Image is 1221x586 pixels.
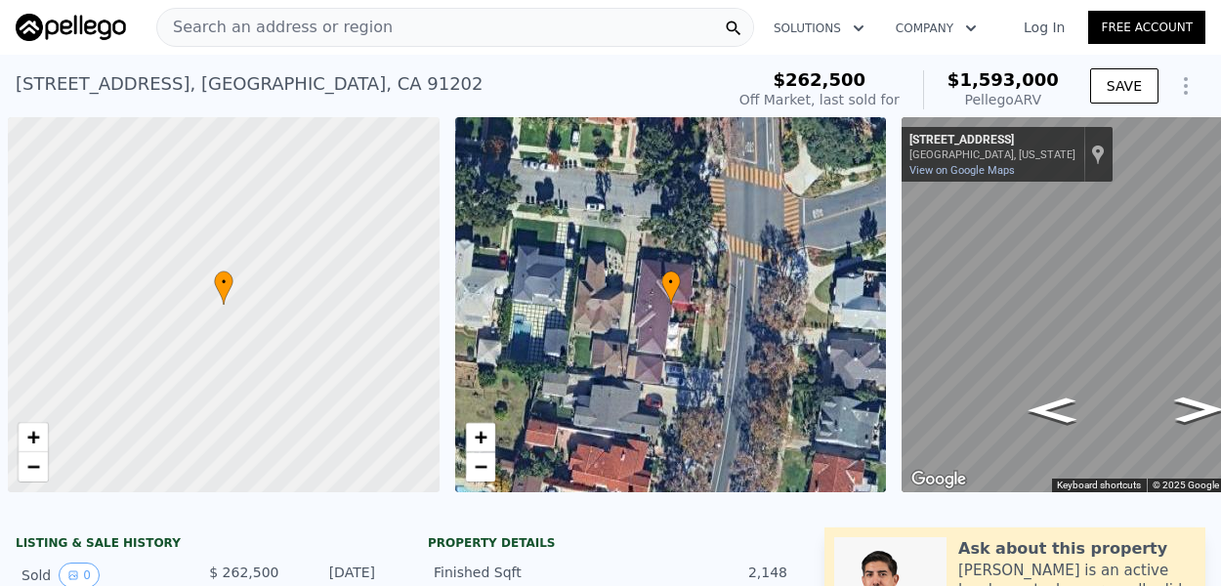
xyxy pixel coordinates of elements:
[209,565,278,580] span: $ 262,500
[214,273,233,291] span: •
[1007,392,1097,429] path: Go South, Highland Ave
[661,271,681,305] div: •
[466,452,495,481] a: Zoom out
[758,11,880,46] button: Solutions
[1090,68,1158,104] button: SAVE
[1166,66,1205,105] button: Show Options
[16,14,126,41] img: Pellego
[909,164,1015,177] a: View on Google Maps
[474,454,486,479] span: −
[16,535,381,555] div: LISTING & SALE HISTORY
[947,69,1059,90] span: $1,593,000
[27,425,40,449] span: +
[774,69,866,90] span: $262,500
[739,90,900,109] div: Off Market, last sold for
[19,423,48,452] a: Zoom in
[661,273,681,291] span: •
[880,11,992,46] button: Company
[428,535,793,551] div: Property details
[958,537,1167,561] div: Ask about this property
[909,148,1075,161] div: [GEOGRAPHIC_DATA], [US_STATE]
[27,454,40,479] span: −
[434,563,610,582] div: Finished Sqft
[16,70,484,98] div: [STREET_ADDRESS] , [GEOGRAPHIC_DATA] , CA 91202
[1153,480,1219,490] span: © 2025 Google
[474,425,486,449] span: +
[157,16,393,39] span: Search an address or region
[1000,18,1088,37] a: Log In
[1057,479,1141,492] button: Keyboard shortcuts
[906,467,971,492] a: Open this area in Google Maps (opens a new window)
[909,133,1075,148] div: [STREET_ADDRESS]
[19,452,48,481] a: Zoom out
[610,563,787,582] div: 2,148
[466,423,495,452] a: Zoom in
[1088,11,1205,44] a: Free Account
[947,90,1059,109] div: Pellego ARV
[906,467,971,492] img: Google
[214,271,233,305] div: •
[1091,144,1105,165] a: Show location on map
